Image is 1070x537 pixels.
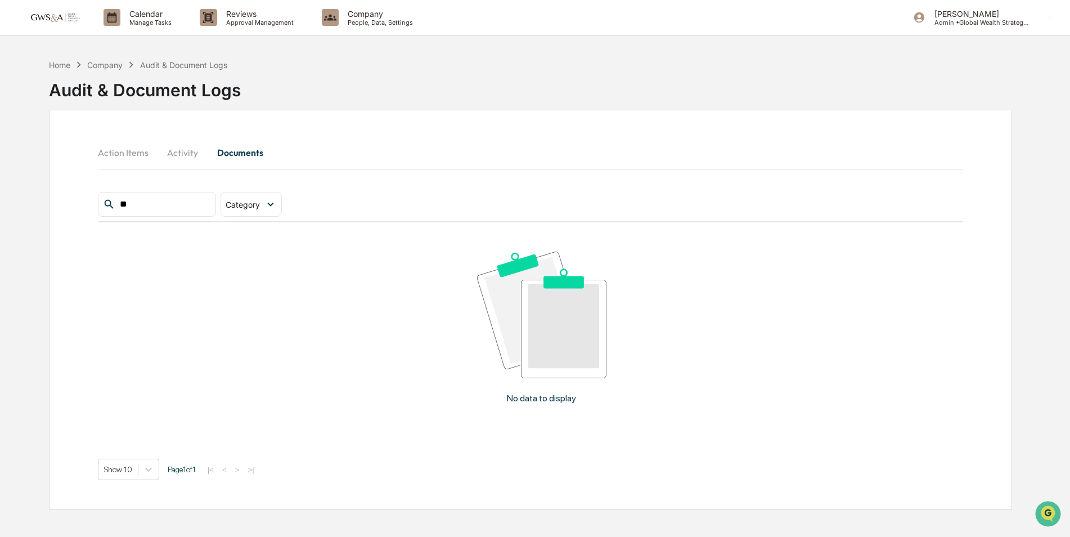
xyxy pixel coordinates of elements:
[77,137,144,158] a: 🗄️Attestations
[925,19,1030,26] p: Admin • Global Wealth Strategies Associates
[27,12,81,23] img: logo
[11,86,32,106] img: 1746055101610-c473b297-6a78-478c-a979-82029cc54cd1
[87,60,123,70] div: Company
[158,139,208,166] button: Activity
[93,142,140,153] span: Attestations
[23,163,71,174] span: Data Lookup
[79,190,136,199] a: Powered byPylon
[191,89,205,103] button: Start new chat
[217,9,299,19] p: Reviews
[168,465,196,474] span: Page 1 of 1
[7,159,75,179] a: 🔎Data Lookup
[925,9,1030,19] p: [PERSON_NAME]
[38,86,185,97] div: Start new chat
[11,143,20,152] div: 🖐️
[11,24,205,42] p: How can we help?
[49,60,70,70] div: Home
[98,139,964,166] div: secondary tabs example
[217,19,299,26] p: Approval Management
[339,19,419,26] p: People, Data, Settings
[82,143,91,152] div: 🗄️
[23,142,73,153] span: Preclearance
[1034,500,1064,530] iframe: Open customer support
[49,71,241,100] div: Audit & Document Logs
[120,19,177,26] p: Manage Tasks
[38,97,142,106] div: We're available if you need us!
[208,139,272,166] button: Documents
[219,465,230,475] button: <
[140,60,227,70] div: Audit & Document Logs
[204,465,217,475] button: |<
[244,465,257,475] button: >|
[120,9,177,19] p: Calendar
[226,200,260,209] span: Category
[112,191,136,199] span: Pylon
[507,393,576,404] p: No data to display
[477,252,607,378] img: No data
[339,9,419,19] p: Company
[98,139,158,166] button: Action Items
[232,465,243,475] button: >
[7,137,77,158] a: 🖐️Preclearance
[11,164,20,173] div: 🔎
